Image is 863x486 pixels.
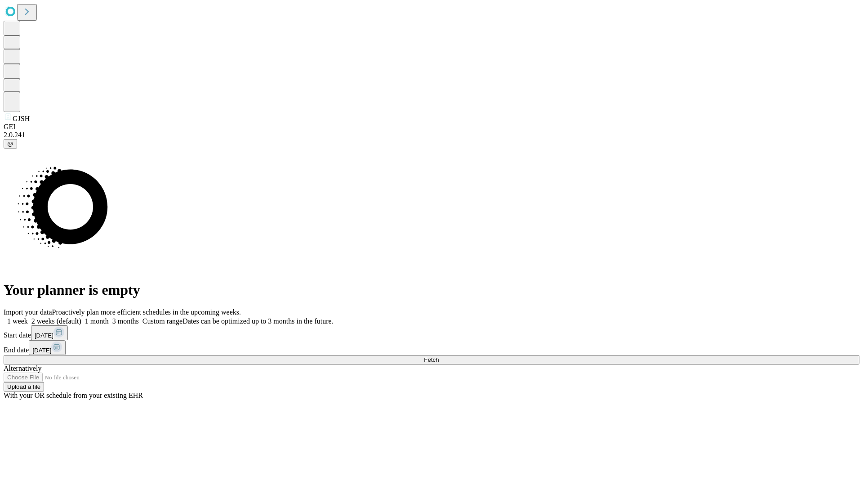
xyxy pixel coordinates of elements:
span: 3 months [112,317,139,325]
button: [DATE] [29,340,66,355]
span: [DATE] [35,332,53,339]
span: 1 week [7,317,28,325]
span: Custom range [142,317,182,325]
button: [DATE] [31,325,68,340]
span: Proactively plan more efficient schedules in the upcoming weeks. [52,308,241,316]
div: 2.0.241 [4,131,859,139]
button: Fetch [4,355,859,364]
span: @ [7,140,13,147]
button: @ [4,139,17,148]
span: Dates can be optimized up to 3 months in the future. [182,317,333,325]
span: With your OR schedule from your existing EHR [4,391,143,399]
span: GJSH [13,115,30,122]
span: Fetch [424,356,439,363]
span: 2 weeks (default) [31,317,81,325]
h1: Your planner is empty [4,282,859,298]
div: Start date [4,325,859,340]
div: End date [4,340,859,355]
button: Upload a file [4,382,44,391]
span: 1 month [85,317,109,325]
span: [DATE] [32,347,51,354]
span: Alternatively [4,364,41,372]
span: Import your data [4,308,52,316]
div: GEI [4,123,859,131]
